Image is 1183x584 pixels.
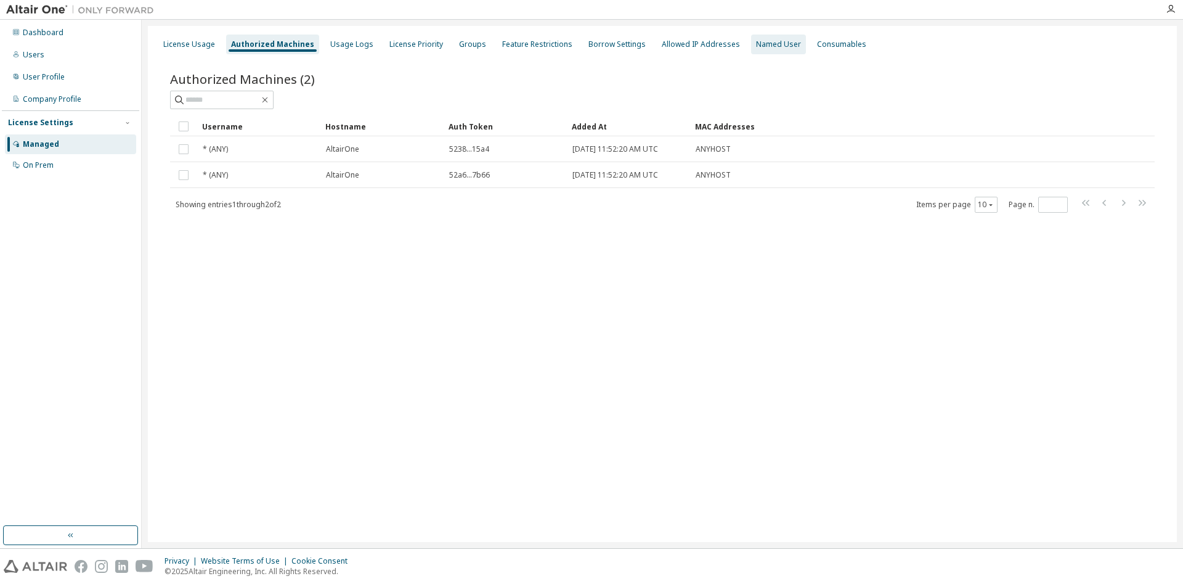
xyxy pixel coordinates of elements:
[291,556,355,566] div: Cookie Consent
[449,170,490,180] span: 52a6...7b66
[756,39,801,49] div: Named User
[163,39,215,49] div: License Usage
[389,39,443,49] div: License Priority
[1009,197,1068,213] span: Page n.
[170,70,315,88] span: Authorized Machines (2)
[696,170,731,180] span: ANYHOST
[23,139,59,149] div: Managed
[203,170,228,180] span: * (ANY)
[231,39,314,49] div: Authorized Machines
[662,39,740,49] div: Allowed IP Addresses
[916,197,998,213] span: Items per page
[330,39,373,49] div: Usage Logs
[502,39,572,49] div: Feature Restrictions
[23,160,54,170] div: On Prem
[572,170,658,180] span: [DATE] 11:52:20 AM UTC
[449,144,489,154] span: 5238...15a4
[817,39,866,49] div: Consumables
[588,39,646,49] div: Borrow Settings
[75,560,87,573] img: facebook.svg
[23,28,63,38] div: Dashboard
[136,560,153,573] img: youtube.svg
[23,72,65,82] div: User Profile
[115,560,128,573] img: linkedin.svg
[695,117,1025,136] div: MAC Addresses
[165,566,355,577] p: © 2025 Altair Engineering, Inc. All Rights Reserved.
[326,144,359,154] span: AltairOne
[202,117,315,136] div: Username
[449,117,562,136] div: Auth Token
[325,117,439,136] div: Hostname
[978,200,994,210] button: 10
[165,556,201,566] div: Privacy
[6,4,160,16] img: Altair One
[23,50,44,60] div: Users
[572,144,658,154] span: [DATE] 11:52:20 AM UTC
[326,170,359,180] span: AltairOne
[459,39,486,49] div: Groups
[23,94,81,104] div: Company Profile
[95,560,108,573] img: instagram.svg
[176,199,281,210] span: Showing entries 1 through 2 of 2
[572,117,685,136] div: Added At
[8,118,73,128] div: License Settings
[203,144,228,154] span: * (ANY)
[201,556,291,566] div: Website Terms of Use
[4,560,67,573] img: altair_logo.svg
[696,144,731,154] span: ANYHOST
